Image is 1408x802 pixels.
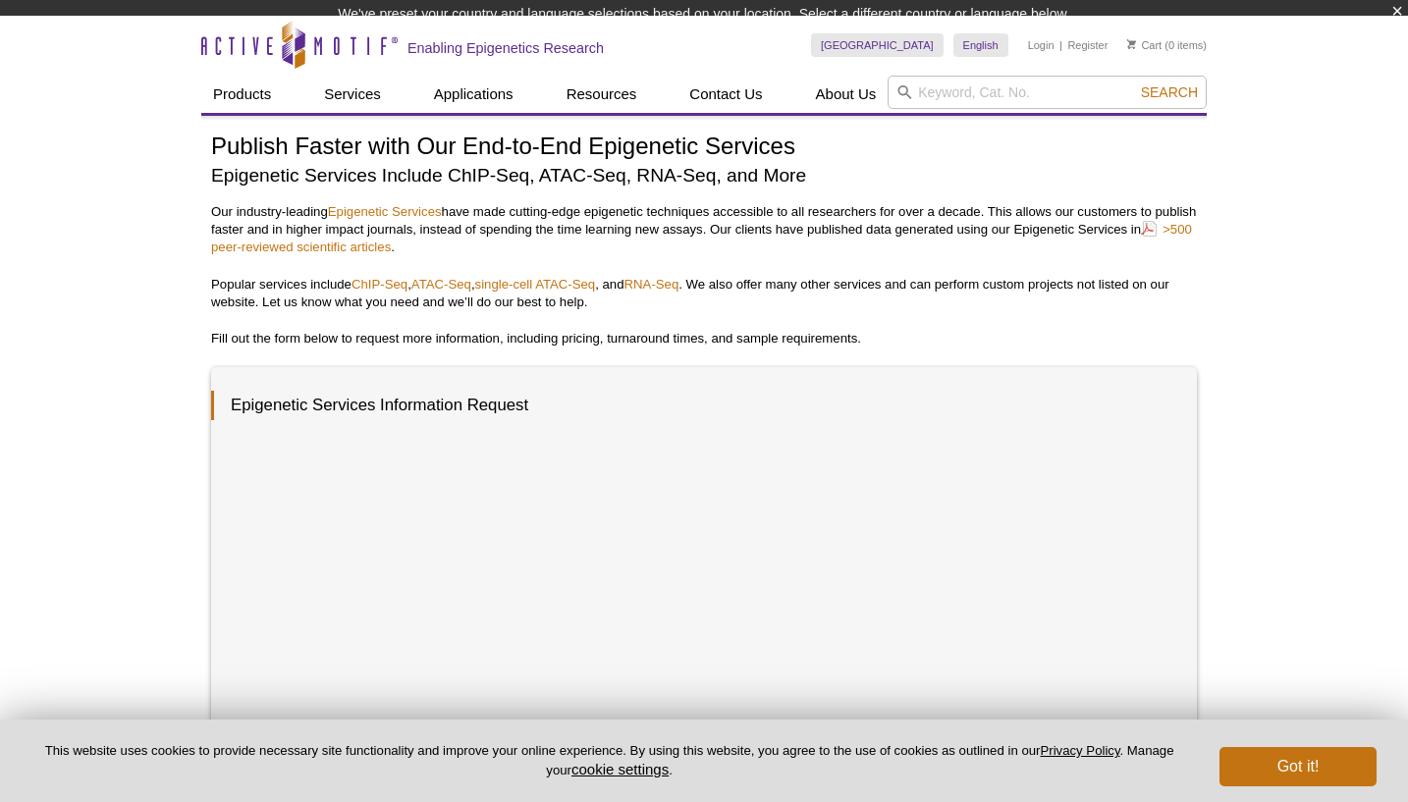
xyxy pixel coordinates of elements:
a: Register [1067,38,1108,52]
p: This website uses cookies to provide necessary site functionality and improve your online experie... [31,742,1187,779]
h3: Epigenetic Services Information Request [211,391,1177,420]
button: Got it! [1219,747,1377,786]
li: (0 items) [1127,33,1207,57]
h1: Publish Faster with Our End-to-End Epigenetic Services [211,134,1197,162]
a: Privacy Policy [1040,743,1119,758]
a: Products [201,76,283,113]
a: ChIP-Seq [352,277,407,292]
a: Cart [1127,38,1162,52]
a: About Us [804,76,889,113]
a: ATAC-Seq [411,277,471,292]
span: Search [1141,84,1198,100]
a: Services [312,76,393,113]
a: Epigenetic Services [328,204,442,219]
a: [GEOGRAPHIC_DATA] [811,33,944,57]
input: Keyword, Cat. No. [888,76,1207,109]
a: Resources [555,76,649,113]
h2: Enabling Epigenetics Research [407,39,604,57]
a: RNA-Seq [624,277,679,292]
img: Your Cart [1127,39,1136,49]
button: cookie settings [571,761,669,777]
h2: Epigenetic Services Include ChIP-Seq, ATAC-Seq, RNA-Seq, and More [211,162,1197,188]
a: >500 peer-reviewed scientific articles [211,220,1192,256]
a: Login [1028,38,1055,52]
a: English [953,33,1008,57]
a: Contact Us [677,76,774,113]
img: Change Here [750,15,802,61]
a: single-cell ATAC-Seq [475,277,596,292]
li: | [1059,33,1062,57]
p: Popular services include , , , and . We also offer many other services and can perform custom pro... [211,276,1197,311]
p: Fill out the form below to request more information, including pricing, turnaround times, and sam... [211,330,1197,348]
p: Our industry-leading have made cutting-edge epigenetic techniques accessible to all researchers f... [211,203,1197,256]
a: Applications [422,76,525,113]
button: Search [1135,83,1204,101]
